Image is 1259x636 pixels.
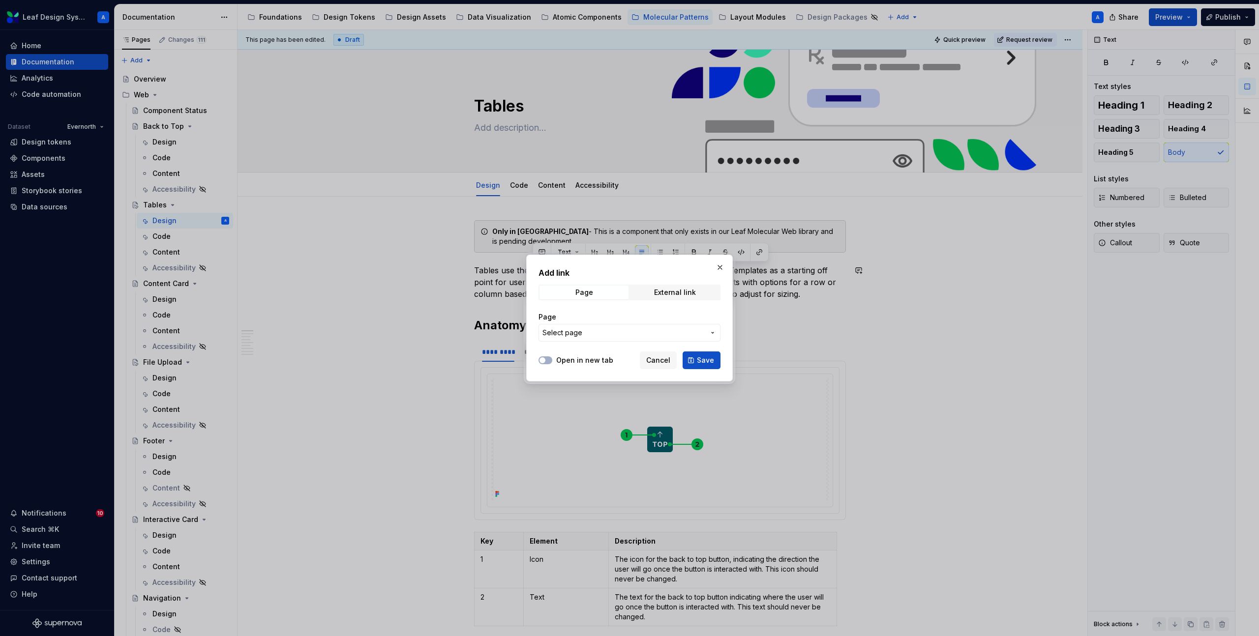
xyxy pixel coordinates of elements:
label: Open in new tab [556,355,613,365]
div: Page [575,289,593,296]
h2: Add link [539,267,720,279]
span: Select page [542,328,582,338]
div: External link [654,289,696,296]
span: Cancel [646,355,670,365]
button: Cancel [640,351,677,369]
span: Save [697,355,714,365]
button: Select page [539,324,720,342]
button: Save [683,351,720,369]
label: Page [539,312,556,322]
